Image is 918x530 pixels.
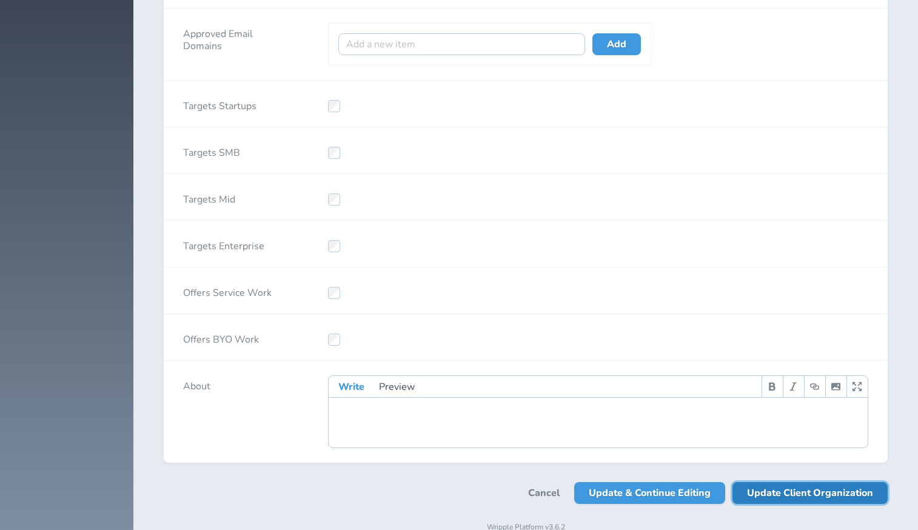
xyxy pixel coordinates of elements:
[183,142,240,159] label: Targets SMB
[528,488,560,498] a: Cancel
[183,95,256,112] label: Targets Startups
[183,375,210,392] label: About
[338,33,585,55] input: Add a new item
[183,282,272,299] label: Offers Service Work
[331,377,372,397] button: Write
[589,482,711,504] span: Update & Continue Editing
[183,235,264,252] label: Targets Enterprise
[747,482,873,504] span: Update Client Organization
[183,23,289,52] label: Approved Email Domains
[574,482,725,504] button: Update & Continue Editing
[183,189,235,206] label: Targets Mid
[732,482,888,504] button: Update Client Organization
[372,377,422,397] button: Preview
[183,329,259,346] label: Offers BYO Work
[592,33,641,55] a: Add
